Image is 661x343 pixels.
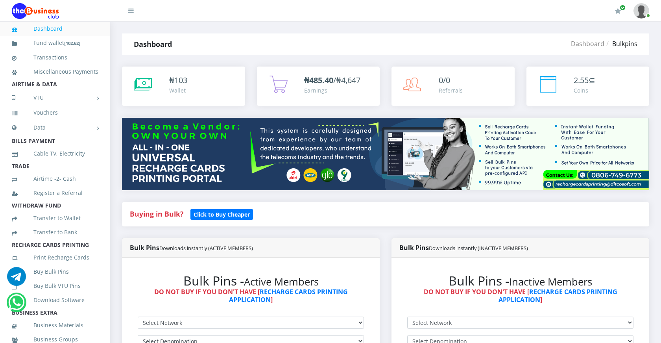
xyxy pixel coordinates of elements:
[12,184,98,202] a: Register a Referral
[130,209,183,219] strong: Buying in Bulk?
[12,34,98,52] a: Fund wallet[102.62]
[439,75,450,85] span: 0/0
[391,67,515,106] a: 0/0 Referrals
[12,88,98,108] a: VTU
[12,263,98,281] a: Buy Bulk Pins
[134,39,172,49] strong: Dashboard
[12,248,98,267] a: Print Recharge Cards
[424,287,617,304] strong: DO NOT BUY IF YOU DON'T HAVE [ ]
[12,104,98,122] a: Vouchers
[194,211,250,218] b: Click to Buy Cheaper
[304,75,333,85] b: ₦485.40
[257,67,380,106] a: ₦485.40/₦4,647 Earnings
[8,299,24,312] a: Chat for support
[122,118,649,190] img: multitenant_rcp.png
[190,209,253,219] a: Click to Buy Cheaper
[154,287,348,304] strong: DO NOT BUY IF YOU DON'T HAVE [ ]
[574,74,595,86] div: ⊆
[509,275,592,289] small: Inactive Members
[169,74,187,86] div: ₦
[12,170,98,188] a: Airtime -2- Cash
[429,245,528,252] small: Downloads instantly (INACTIVE MEMBERS)
[12,48,98,67] a: Transactions
[12,209,98,227] a: Transfer to Wallet
[66,40,79,46] b: 102.62
[130,243,253,252] strong: Bulk Pins
[620,5,626,11] span: Renew/Upgrade Subscription
[12,20,98,38] a: Dashboard
[633,3,649,19] img: User
[169,86,187,95] div: Wallet
[304,75,360,85] span: /₦4,647
[12,223,98,241] a: Transfer to Bank
[12,118,98,137] a: Data
[407,273,633,288] h2: Bulk Pins -
[229,287,348,304] a: RECHARGE CARDS PRINTING APPLICATION
[122,67,245,106] a: ₦103 Wallet
[439,86,463,95] div: Referrals
[7,273,26,286] a: Chat for support
[12,145,98,163] a: Cable TV, Electricity
[138,273,364,288] h2: Bulk Pins -
[64,40,80,46] small: [ ]
[574,86,595,95] div: Coins
[399,243,528,252] strong: Bulk Pins
[604,39,637,48] li: Bulkpins
[174,75,187,85] span: 103
[159,245,253,252] small: Downloads instantly (ACTIVE MEMBERS)
[304,86,360,95] div: Earnings
[499,287,617,304] a: RECHARGE CARDS PRINTING APPLICATION
[12,291,98,309] a: Download Software
[12,63,98,81] a: Miscellaneous Payments
[244,275,319,289] small: Active Members
[12,316,98,334] a: Business Materials
[12,277,98,295] a: Buy Bulk VTU Pins
[574,75,589,85] span: 2.55
[615,8,621,14] i: Renew/Upgrade Subscription
[12,3,59,19] img: Logo
[571,39,604,48] a: Dashboard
